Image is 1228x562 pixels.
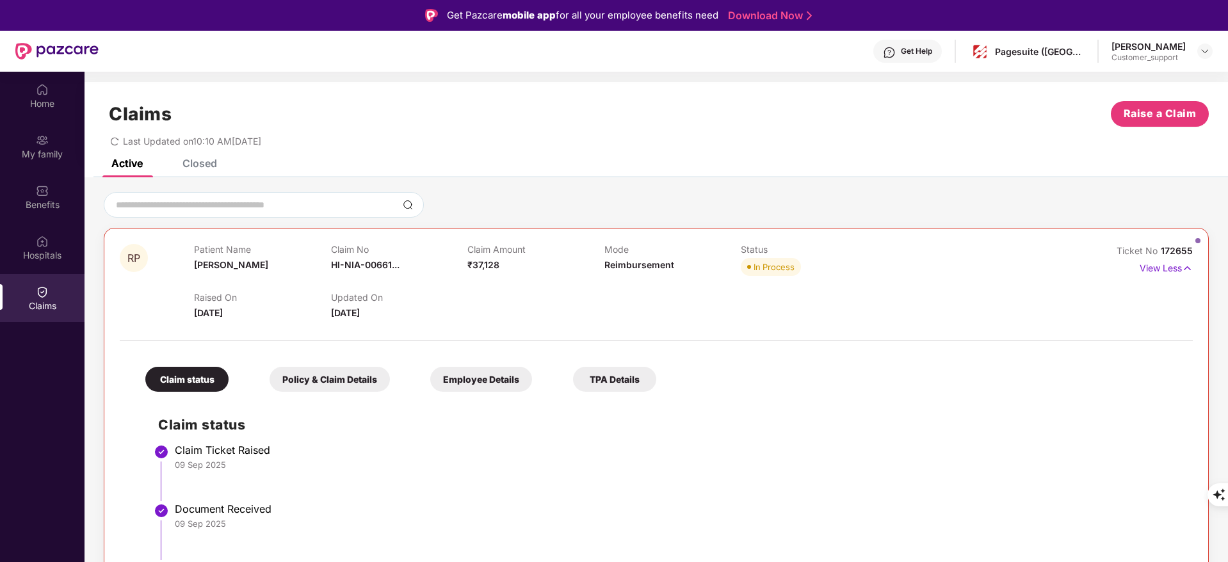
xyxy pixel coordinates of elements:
img: New Pazcare Logo [15,43,99,60]
img: svg+xml;base64,PHN2ZyBpZD0iSG9tZSIgeG1sbnM9Imh0dHA6Ly93d3cudzMub3JnLzIwMDAvc3ZnIiB3aWR0aD0iMjAiIG... [36,83,49,96]
div: 09 Sep 2025 [175,518,1180,529]
img: svg+xml;base64,PHN2ZyB4bWxucz0iaHR0cDovL3d3dy53My5vcmcvMjAwMC9zdmciIHdpZHRoPSIxNyIgaGVpZ2h0PSIxNy... [1182,261,1193,275]
div: Get Pazcare for all your employee benefits need [447,8,718,23]
p: Claim Amount [467,244,604,255]
p: Updated On [331,292,467,303]
div: Active [111,157,143,170]
span: [DATE] [331,307,360,318]
p: Mode [604,244,741,255]
img: pagesuite-logo-center.png [971,42,989,61]
a: Download Now [728,9,808,22]
div: Document Received [175,502,1180,515]
span: redo [110,136,119,147]
div: Get Help [901,46,932,56]
button: Raise a Claim [1111,101,1209,127]
img: Logo [425,9,438,22]
span: [DATE] [194,307,223,318]
img: svg+xml;base64,PHN2ZyBpZD0iQmVuZWZpdHMiIHhtbG5zPSJodHRwOi8vd3d3LnczLm9yZy8yMDAwL3N2ZyIgd2lkdGg9Ij... [36,184,49,197]
div: 09 Sep 2025 [175,459,1180,470]
span: Reimbursement [604,259,674,270]
span: RP [127,253,140,264]
span: 172655 [1161,245,1193,256]
span: [PERSON_NAME] [194,259,268,270]
div: [PERSON_NAME] [1111,40,1186,52]
p: Raised On [194,292,330,303]
span: ₹37,128 [467,259,499,270]
span: HI-NIA-00661... [331,259,400,270]
img: svg+xml;base64,PHN2ZyB3aWR0aD0iMjAiIGhlaWdodD0iMjAiIHZpZXdCb3g9IjAgMCAyMCAyMCIgZmlsbD0ibm9uZSIgeG... [36,134,49,147]
div: TPA Details [573,367,656,392]
div: Pagesuite ([GEOGRAPHIC_DATA]) Private Limited [995,45,1085,58]
img: svg+xml;base64,PHN2ZyBpZD0iU3RlcC1Eb25lLTMyeDMyIiB4bWxucz0iaHR0cDovL3d3dy53My5vcmcvMjAwMC9zdmciIH... [154,444,169,460]
div: Closed [182,157,217,170]
div: Employee Details [430,367,532,392]
span: Raise a Claim [1124,106,1197,122]
p: Claim No [331,244,467,255]
img: svg+xml;base64,PHN2ZyBpZD0iQ2xhaW0iIHhtbG5zPSJodHRwOi8vd3d3LnczLm9yZy8yMDAwL3N2ZyIgd2lkdGg9IjIwIi... [36,285,49,298]
p: View Less [1140,258,1193,275]
p: Status [741,244,877,255]
div: Claim status [145,367,229,392]
p: Patient Name [194,244,330,255]
h2: Claim status [158,414,1180,435]
div: Customer_support [1111,52,1186,63]
div: Policy & Claim Details [270,367,390,392]
div: Claim Ticket Raised [175,444,1180,456]
strong: mobile app [503,9,556,21]
img: svg+xml;base64,PHN2ZyBpZD0iSG9zcGl0YWxzIiB4bWxucz0iaHR0cDovL3d3dy53My5vcmcvMjAwMC9zdmciIHdpZHRoPS... [36,235,49,248]
img: svg+xml;base64,PHN2ZyBpZD0iRHJvcGRvd24tMzJ4MzIiIHhtbG5zPSJodHRwOi8vd3d3LnczLm9yZy8yMDAwL3N2ZyIgd2... [1200,46,1210,56]
img: Stroke [807,9,812,22]
h1: Claims [109,103,172,125]
img: svg+xml;base64,PHN2ZyBpZD0iSGVscC0zMngzMiIgeG1sbnM9Imh0dHA6Ly93d3cudzMub3JnLzIwMDAvc3ZnIiB3aWR0aD... [883,46,896,59]
img: svg+xml;base64,PHN2ZyBpZD0iU3RlcC1Eb25lLTMyeDMyIiB4bWxucz0iaHR0cDovL3d3dy53My5vcmcvMjAwMC9zdmciIH... [154,503,169,518]
span: Ticket No [1117,245,1161,256]
img: svg+xml;base64,PHN2ZyBpZD0iU2VhcmNoLTMyeDMyIiB4bWxucz0iaHR0cDovL3d3dy53My5vcmcvMjAwMC9zdmciIHdpZH... [403,200,413,210]
span: Last Updated on 10:10 AM[DATE] [123,136,261,147]
div: In Process [754,261,795,273]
